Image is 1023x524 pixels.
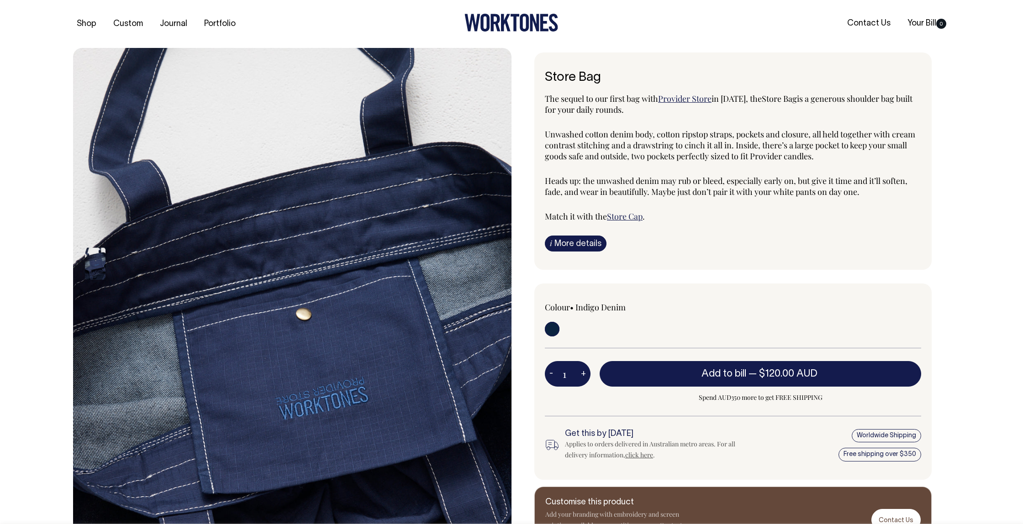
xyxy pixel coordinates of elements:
span: Match it with the . [545,211,645,222]
button: + [576,365,591,383]
h1: Store Bag [545,71,921,85]
span: i [550,238,552,248]
a: Contact Us [844,16,894,31]
h6: Customise this product [545,498,691,507]
span: Add to bill [701,369,746,378]
a: Provider Store [658,93,712,104]
span: 0 [936,19,946,29]
span: in [DATE], the [712,93,762,104]
span: Spend AUD350 more to get FREE SHIPPING [600,392,921,403]
a: click here [625,451,653,459]
a: Custom [110,16,147,31]
a: Shop [73,16,100,31]
span: Store Bag [762,93,797,104]
button: Add to bill —$120.00 AUD [600,361,921,387]
button: - [545,365,558,383]
div: Applies to orders delivered in Australian metro areas. For all delivery information, . [565,439,750,461]
a: Store Cap [607,211,643,222]
span: Unwashed cotton denim body, cotton ripstop straps, pockets and closure, all held together with cr... [545,129,915,162]
span: Heads up: the unwashed denim may rub or bleed, especially early on, but give it time and it’ll so... [545,175,907,197]
a: Journal [156,16,191,31]
label: Indigo Denim [575,302,626,313]
a: Portfolio [200,16,239,31]
a: Your Bill0 [904,16,950,31]
span: is a generous shoulder bag built for your daily rounds. [545,93,912,115]
span: The sequel to our first bag with [545,93,658,104]
div: Colour [545,302,696,313]
h6: Get this by [DATE] [565,430,750,439]
span: — [749,369,820,378]
span: • [570,302,574,313]
img: indigo-denim [85,248,105,280]
span: $120.00 AUD [759,369,817,378]
a: iMore details [545,236,606,252]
